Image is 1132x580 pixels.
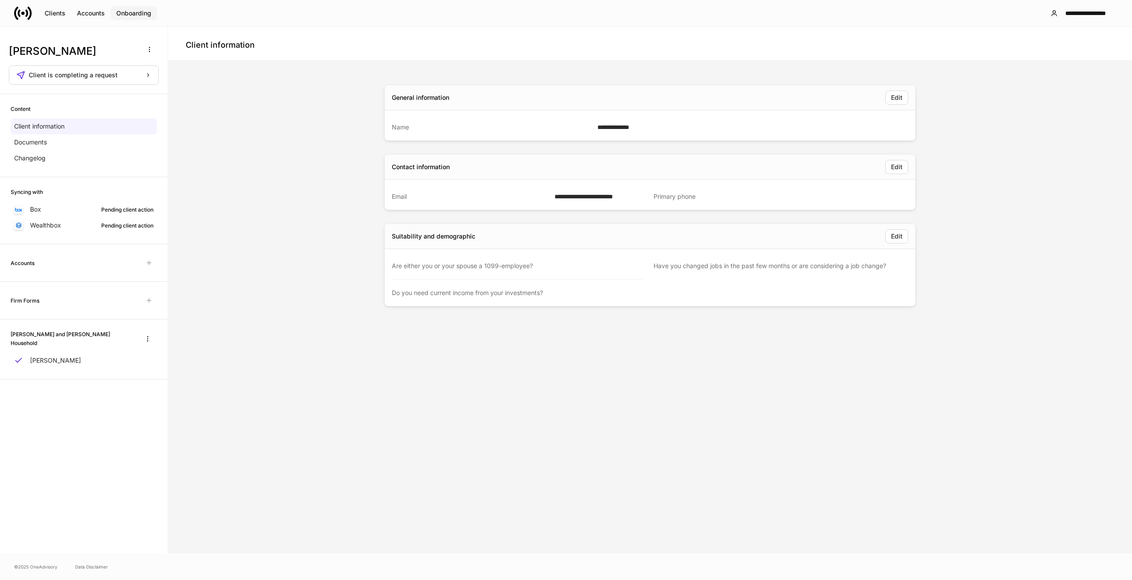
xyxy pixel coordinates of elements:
div: Pending client action [101,205,153,214]
div: Pending client action [101,221,153,230]
a: [PERSON_NAME] [11,353,157,368]
button: Edit [885,91,908,105]
span: Client is completing a request [29,72,118,78]
p: [PERSON_NAME] [30,356,81,365]
p: Box [30,205,41,214]
a: Changelog [11,150,157,166]
button: Onboarding [111,6,157,20]
a: Data Disclaimer [75,563,108,570]
button: Edit [885,229,908,243]
button: Client is completing a request [9,65,159,85]
div: Primary phone [654,192,899,201]
span: Unavailable with outstanding requests for information [141,292,157,308]
h6: Firm Forms [11,296,39,305]
div: Clients [45,10,65,16]
div: Edit [891,233,903,239]
a: BoxPending client action [11,201,157,217]
p: Changelog [14,154,46,163]
h6: [PERSON_NAME] and [PERSON_NAME] Household [11,330,131,347]
a: Client information [11,118,157,134]
a: Documents [11,134,157,150]
h6: Accounts [11,259,34,267]
div: Have you changed jobs in the past few months or are considering a job change? [654,262,899,271]
button: Clients [39,6,71,20]
a: WealthboxPending client action [11,217,157,233]
div: Email [392,192,549,201]
div: Do you need current income from your investments? [392,288,638,297]
h3: [PERSON_NAME] [9,44,137,58]
h6: Content [11,105,31,113]
p: Documents [14,138,47,147]
img: oYqM9ojoZLfzCHUefNbBcWHcyDPbQKagtYciMC8pFl3iZXy3dU33Uwy+706y+0q2uJ1ghNQf2OIHrSh50tUd9HaB5oMc62p0G... [15,208,22,212]
span: Unavailable with outstanding requests for information [141,255,157,271]
div: General information [392,93,449,102]
div: Onboarding [116,10,151,16]
div: Are either you or your spouse a 1099-employee? [392,262,638,270]
div: Edit [891,164,903,170]
div: Suitability and demographic [392,232,475,241]
h6: Syncing with [11,188,43,196]
div: Accounts [77,10,105,16]
button: Edit [885,160,908,174]
div: Name [392,123,592,132]
span: © 2025 OneAdvisory [14,563,57,570]
div: Contact information [392,163,450,171]
h4: Client information [186,40,255,50]
button: Accounts [71,6,111,20]
div: Edit [891,95,903,101]
p: Client information [14,122,65,131]
p: Wealthbox [30,221,61,230]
